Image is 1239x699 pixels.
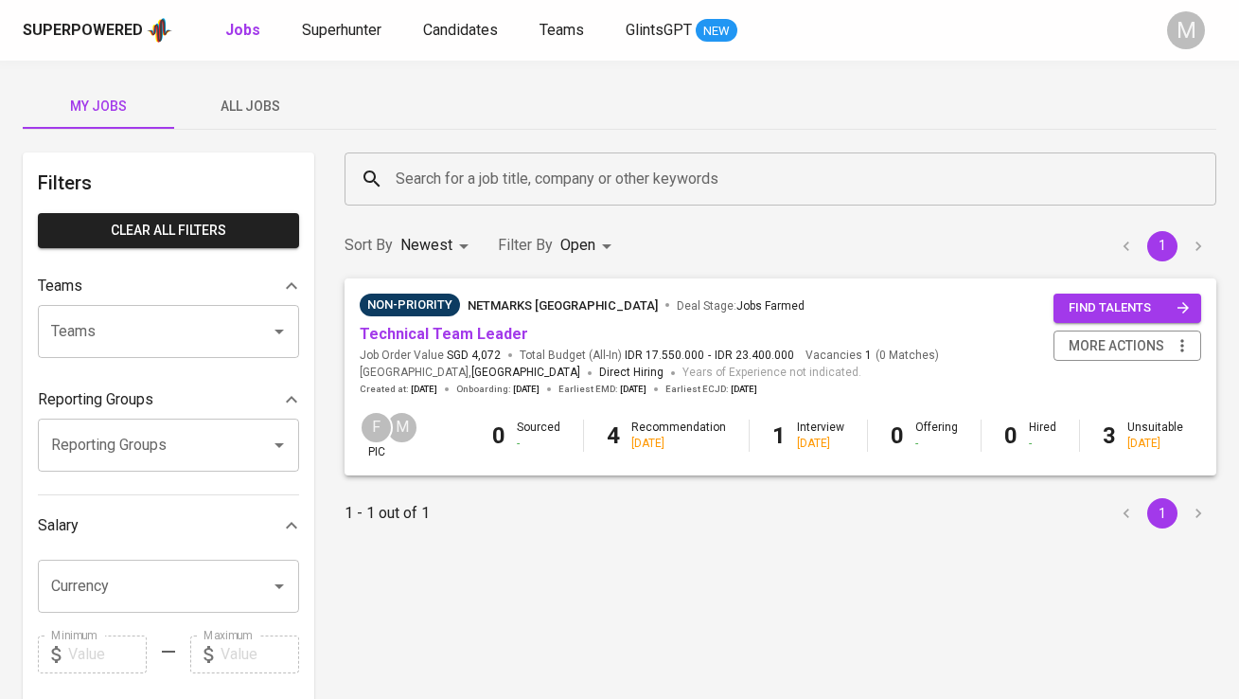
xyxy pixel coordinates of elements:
[1004,422,1018,449] b: 0
[631,436,726,452] div: [DATE]
[1069,297,1190,319] span: find talents
[38,275,82,297] p: Teams
[385,411,418,444] div: M
[38,267,299,305] div: Teams
[266,432,292,458] button: Open
[423,19,502,43] a: Candidates
[517,436,560,452] div: -
[1108,498,1216,529] nav: pagination navigation
[1029,436,1056,452] div: -
[560,228,618,263] div: Open
[1103,422,1116,449] b: 3
[471,364,580,383] span: [GEOGRAPHIC_DATA]
[1069,334,1164,358] span: more actions
[797,420,844,452] div: Interview
[631,420,726,452] div: Recommendation
[520,348,794,364] span: Total Budget (All-In)
[498,234,553,257] p: Filter By
[1029,420,1056,452] div: Hired
[862,348,872,364] span: 1
[1127,420,1183,452] div: Unsuitable
[540,19,588,43] a: Teams
[715,348,794,364] span: IDR 23.400.000
[38,388,153,411] p: Reporting Groups
[411,383,437,396] span: [DATE]
[797,436,844,452] div: [DATE]
[1053,331,1201,362] button: more actions
[915,420,958,452] div: Offering
[891,422,904,449] b: 0
[34,95,163,118] span: My Jobs
[23,20,143,42] div: Superpowered
[1053,294,1201,323] button: find talents
[345,502,430,525] p: 1 - 1 out of 1
[360,348,501,364] span: Job Order Value
[696,22,737,41] span: NEW
[38,168,299,198] h6: Filters
[626,19,737,43] a: GlintsGPT NEW
[665,383,757,396] span: Earliest ECJD :
[626,21,692,39] span: GlintsGPT
[225,21,260,39] b: Jobs
[682,364,861,383] span: Years of Experience not indicated.
[186,95,314,118] span: All Jobs
[1127,436,1183,452] div: [DATE]
[607,422,620,449] b: 4
[620,383,646,396] span: [DATE]
[266,573,292,600] button: Open
[302,19,385,43] a: Superhunter
[468,298,658,313] span: Netmarks [GEOGRAPHIC_DATA]
[68,636,147,673] input: Value
[772,422,786,449] b: 1
[513,383,540,396] span: [DATE]
[38,213,299,248] button: Clear All filters
[221,636,299,673] input: Value
[38,507,299,545] div: Salary
[360,325,528,343] a: Technical Team Leader
[147,16,172,45] img: app logo
[345,234,393,257] p: Sort By
[447,348,501,364] span: SGD 4,072
[1167,11,1205,49] div: M
[599,366,664,379] span: Direct Hiring
[360,296,460,314] span: Non-Priority
[805,348,939,364] span: Vacancies ( 0 Matches )
[360,411,393,444] div: F
[708,348,711,364] span: -
[23,16,172,45] a: Superpoweredapp logo
[225,19,264,43] a: Jobs
[915,436,958,452] div: -
[1147,498,1177,529] button: page 1
[53,219,284,242] span: Clear All filters
[400,234,452,257] p: Newest
[423,21,498,39] span: Candidates
[360,411,393,460] div: pic
[677,299,805,313] span: Deal Stage :
[560,236,595,254] span: Open
[517,420,560,452] div: Sourced
[736,299,805,313] span: Jobs Farmed
[558,383,646,396] span: Earliest EMD :
[360,364,580,383] span: [GEOGRAPHIC_DATA] ,
[540,21,584,39] span: Teams
[266,318,292,345] button: Open
[38,381,299,419] div: Reporting Groups
[625,348,704,364] span: IDR 17.550.000
[302,21,381,39] span: Superhunter
[731,383,757,396] span: [DATE]
[1108,231,1216,261] nav: pagination navigation
[400,228,475,263] div: Newest
[360,383,437,396] span: Created at :
[360,294,460,316] div: Sufficient Talents in Pipeline
[1147,231,1177,261] button: page 1
[38,514,79,537] p: Salary
[456,383,540,396] span: Onboarding :
[492,422,505,449] b: 0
